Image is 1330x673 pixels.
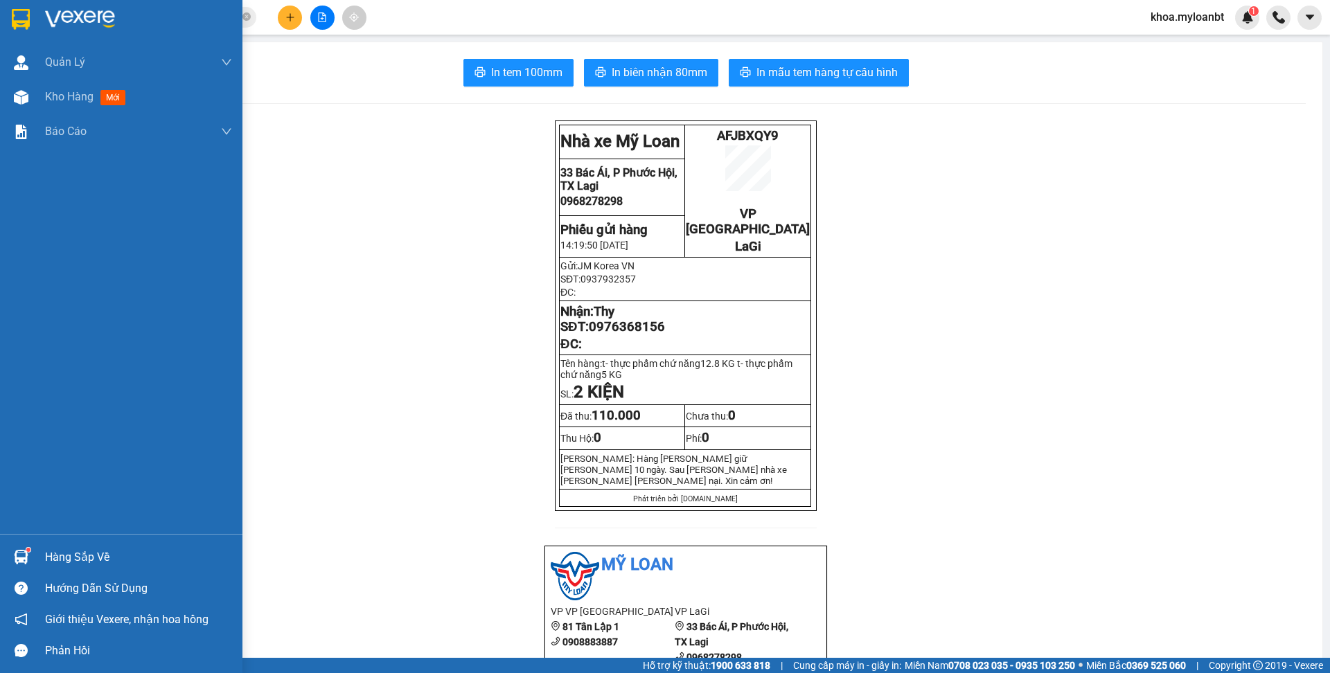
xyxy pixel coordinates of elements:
[1253,661,1263,670] span: copyright
[686,206,810,237] span: VP [GEOGRAPHIC_DATA]
[463,59,574,87] button: printerIn tem 100mm
[560,304,664,334] strong: Nhận: SĐT:
[560,195,623,208] span: 0968278298
[317,12,327,22] span: file-add
[580,273,636,285] span: 0937932357
[675,621,684,631] span: environment
[1196,658,1198,673] span: |
[594,430,601,445] span: 0
[560,240,628,251] span: 14:19:50 [DATE]
[717,128,779,143] span: AFJBXQY9
[14,125,28,139] img: solution-icon
[781,658,783,673] span: |
[711,660,770,671] strong: 1900 633 818
[948,660,1075,671] strong: 0708 023 035 - 0935 103 250
[475,66,486,80] span: printer
[1304,11,1316,24] span: caret-down
[1297,6,1322,30] button: caret-down
[45,123,87,140] span: Báo cáo
[574,382,583,402] span: 2
[675,652,684,661] span: phone
[728,408,736,423] span: 0
[491,64,562,81] span: In tem 100mm
[905,658,1075,673] span: Miền Nam
[45,547,232,568] div: Hàng sắp về
[589,319,665,334] span: 0976368156
[560,358,810,380] p: Tên hàng:
[560,166,677,192] span: 33 Bác Ái, P Phước Hội, TX Lagi
[594,304,614,319] span: Thy
[551,621,560,631] span: environment
[45,578,232,599] div: Hướng dẫn sử dụng
[735,239,761,254] span: LaGi
[578,260,635,271] span: JM Korea VN
[560,287,576,298] span: ĐC:
[601,369,622,380] span: 5 KG
[45,611,209,628] span: Giới thiệu Vexere, nhận hoa hồng
[15,613,28,626] span: notification
[793,658,901,673] span: Cung cấp máy in - giấy in:
[14,55,28,70] img: warehouse-icon
[560,427,685,449] td: Thu Hộ:
[45,53,85,71] span: Quản Lý
[686,652,742,663] b: 0968278298
[14,90,28,105] img: warehouse-icon
[278,6,302,30] button: plus
[12,9,30,30] img: logo-vxr
[551,552,821,578] li: Mỹ Loan
[100,90,125,105] span: mới
[15,582,28,595] span: question-circle
[551,636,560,646] span: phone
[1251,6,1256,16] span: 1
[551,552,599,600] img: logo.jpg
[729,59,909,87] button: printerIn mẫu tem hàng tự cấu hình
[562,636,618,647] b: 0908883887
[26,548,30,552] sup: 1
[1241,11,1254,24] img: icon-new-feature
[14,550,28,564] img: warehouse-icon
[221,57,232,68] span: down
[560,454,787,486] span: [PERSON_NAME]: Hàng [PERSON_NAME] giữ [PERSON_NAME] 10 ngày. Sau [PERSON_NAME] nhà xe [PERSON...
[310,6,335,30] button: file-add
[551,604,675,619] li: VP VP [GEOGRAPHIC_DATA]
[675,604,799,619] li: VP LaGi
[685,405,811,427] td: Chưa thu:
[595,66,606,80] span: printer
[583,382,624,402] strong: KIỆN
[685,427,811,449] td: Phí:
[15,644,28,657] span: message
[1126,660,1186,671] strong: 0369 525 060
[560,336,581,352] span: ĐC:
[612,64,707,81] span: In biên nhận 80mm
[45,90,94,103] span: Kho hàng
[702,430,709,445] span: 0
[675,621,788,647] b: 33 Bác Ái, P Phước Hội, TX Lagi
[560,388,624,400] span: SL:
[242,12,251,21] span: close-circle
[700,358,735,369] span: 12.8 KG
[562,621,619,632] b: 81 Tân Lập 1
[285,12,295,22] span: plus
[560,358,792,380] span: t- thực phẩm chứ năng
[560,222,648,237] strong: Phiếu gửi hàng
[349,12,359,22] span: aim
[1086,658,1186,673] span: Miền Bắc
[560,405,685,427] td: Đã thu:
[1273,11,1285,24] img: phone-icon
[242,11,251,24] span: close-circle
[643,658,770,673] span: Hỗ trợ kỹ thuật:
[633,494,738,503] span: Phát triển bởi [DOMAIN_NAME]
[560,273,636,285] span: SĐT:
[756,64,898,81] span: In mẫu tem hàng tự cấu hình
[560,132,680,151] strong: Nhà xe Mỹ Loan
[221,126,232,137] span: down
[342,6,366,30] button: aim
[1140,8,1235,26] span: khoa.myloanbt
[740,66,751,80] span: printer
[560,260,810,271] p: Gửi:
[1079,663,1083,668] span: ⚪️
[45,640,232,661] div: Phản hồi
[1249,6,1259,16] sup: 1
[584,59,718,87] button: printerIn biên nhận 80mm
